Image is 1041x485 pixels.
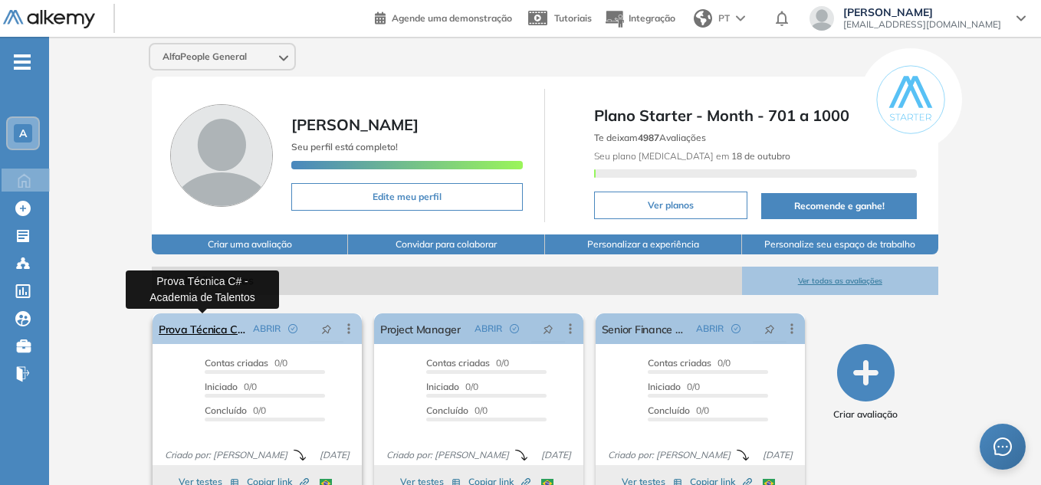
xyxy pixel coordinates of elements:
span: ABRIR [475,322,502,336]
span: [DATE] [757,448,799,462]
span: Criado por: [PERSON_NAME] [602,448,737,462]
button: Edite meu perfil [291,183,524,211]
a: Agende uma demonstração [375,8,512,26]
a: Senior Finance Consultant Dynamics F&0 - LATAM [602,313,690,344]
button: Criar uma avaliação [152,234,349,254]
div: Prova Técnica C# - Academia de Talentos [126,270,279,309]
img: world [694,9,712,28]
button: Criar avaliação [833,344,898,421]
span: Iniciado [648,381,681,392]
span: Criado por: [PERSON_NAME] [380,448,515,462]
span: 0/0 [648,357,731,369]
button: Integração [604,2,675,35]
button: Personalize seu espaço de trabalho [742,234,939,254]
img: Logotipo [3,10,95,29]
span: 0/0 [426,405,488,416]
span: AlfaPeople General [163,51,247,63]
span: [DATE] [535,448,577,462]
button: pushpin [753,316,786,341]
span: Agende uma demonstração [392,12,512,24]
button: Ver todas as avaliações [742,267,939,295]
span: 0/0 [426,381,478,392]
button: Ver planos [594,192,747,219]
span: Integração [629,12,675,24]
span: Concluído [205,405,247,416]
span: Te deixam Avaliações [594,132,706,143]
b: 18 de outubro [729,150,790,162]
span: 0/0 [205,381,257,392]
span: A [19,127,27,139]
span: pushpin [543,323,553,335]
span: Concluído [648,405,690,416]
span: [EMAIL_ADDRESS][DOMAIN_NAME] [843,18,1001,31]
button: pushpin [310,316,343,341]
span: Concluído [426,405,468,416]
button: pushpin [531,316,565,341]
span: check-circle [288,324,297,333]
a: Prova Técnica C# - Academia de Talentos [159,313,247,344]
span: message [993,437,1012,456]
button: Convidar para colaborar [348,234,545,254]
a: Project Manager [380,313,461,344]
span: 0/0 [205,405,266,416]
span: Plano Starter - Month - 701 a 1000 [594,104,917,127]
span: Criar avaliação [833,408,898,421]
span: Contas criadas [205,357,268,369]
span: [DATE] [314,448,356,462]
span: 0/0 [648,381,700,392]
span: check-circle [731,324,741,333]
span: Iniciado [205,381,238,392]
span: pushpin [321,323,332,335]
button: Recomende e ganhe! [761,193,917,219]
b: 4987 [638,132,659,143]
span: Seu perfil está completo! [291,141,398,152]
span: check-circle [510,324,519,333]
img: Imagem de perfil [170,104,273,207]
span: Seu plano [MEDICAL_DATA] em [594,150,790,162]
span: pushpin [764,323,775,335]
span: Tutoriais [554,12,592,24]
span: ABRIR [696,322,724,336]
span: PT [718,11,730,25]
span: ABRIR [253,322,281,336]
span: 0/0 [648,405,709,416]
span: [PERSON_NAME] [291,115,419,134]
button: Personalizar a experiência [545,234,742,254]
img: arrow [736,15,745,21]
span: Contas criadas [426,357,490,369]
span: [PERSON_NAME] [843,6,1001,18]
span: Iniciado [426,381,459,392]
span: Avaliações ativas [152,267,742,295]
i: - [14,61,31,64]
span: 0/0 [205,357,287,369]
span: 0/0 [426,357,509,369]
span: Criado por: [PERSON_NAME] [159,448,294,462]
span: Contas criadas [648,357,711,369]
